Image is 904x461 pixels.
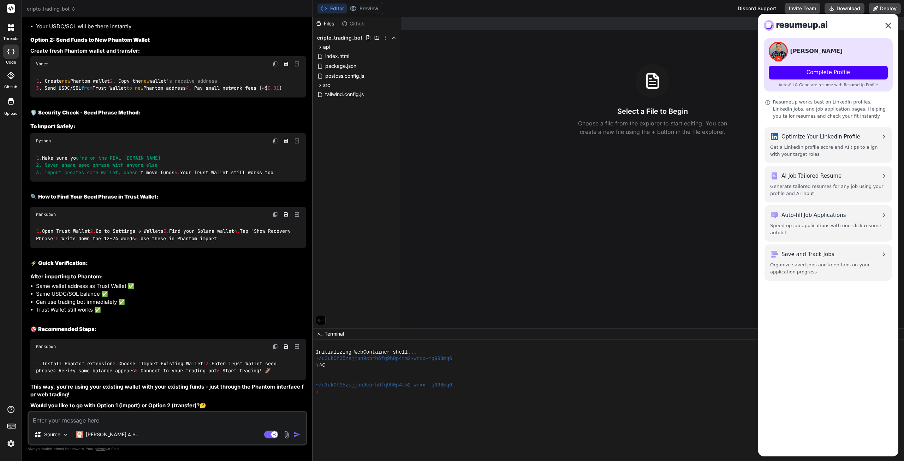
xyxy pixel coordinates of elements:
[135,85,143,91] span: new
[313,20,339,27] div: Files
[30,273,103,280] strong: After importing to Phantom:
[30,260,88,266] strong: ⚡ Quick Verification:
[30,36,150,43] strong: Option 2: Send Funds to New Phantom Wallet
[113,360,118,367] span: 2.
[36,78,39,84] span: 1
[95,447,107,451] span: privacy
[293,431,301,438] img: icon
[186,85,189,91] span: 4
[36,154,274,176] code: Make sure yo t move funds Your Trust Wallet still works too
[36,298,306,306] li: Can use trading bot immediately ✅
[44,431,60,438] p: Source
[36,85,39,91] span: 3
[573,119,732,136] p: Choose a file from the explorer to start editing. You can create a new file using the + button in...
[281,209,291,219] button: Save file
[281,136,291,146] button: Save file
[27,5,76,12] span: cripto_trading_bot
[869,3,901,14] button: Deploy
[36,227,293,242] code: Open Trust Wallet Go to Settings → Wallets Find your Solana wallet Tap "Show Recovery Phrase" Wri...
[30,193,159,200] strong: 🔍 How to Find Your Seed Phrase in Trust Wallet:
[733,3,780,14] div: Discord Support
[56,235,61,242] span: 5.
[36,212,56,217] span: Markdown
[36,61,48,67] span: Vbnet
[825,3,864,14] button: Download
[36,282,306,290] li: Same wallet address as Trust Wallet ✅
[281,59,291,69] button: Save file
[36,360,279,374] code: Install Phantom extension Choose "Import Existing Wallet" Enter Trust Wallet seed phrase Verify s...
[141,78,149,84] span: new
[325,72,365,80] span: postcss.config.js
[166,78,217,84] span: 's receive address
[339,20,368,27] div: Github
[273,212,278,217] img: copy
[323,43,330,51] span: api
[30,402,200,409] strong: Would you like to go with Option 1 (import) or Option 2 (transfer)?
[36,344,56,349] span: Markdown
[325,90,364,99] span: tailwind.config.js
[617,106,688,116] h3: Select a File to Begin
[4,111,18,117] label: Upload
[36,77,282,92] code: . Create Phantom wallet . Copy the wallet . Send USDC/SOL Trust Wallet Phantom address . Pay smal...
[36,155,42,161] span: 1.
[63,432,69,438] img: Pick Models
[217,367,222,374] span: 6.
[325,330,344,337] span: Terminal
[273,138,278,144] img: copy
[126,85,132,91] span: to
[316,349,416,356] span: Initializing WebContainer shell...
[28,445,307,452] p: Always double-check its answers. Your in Bind
[319,362,325,369] span: ^C
[3,36,18,42] label: threads
[36,228,42,235] span: 1.
[325,62,357,70] span: package.json
[30,123,76,130] strong: To Import Safely:
[785,3,820,14] button: Invite Team
[135,235,141,242] span: 6.
[36,138,51,144] span: Python
[316,355,452,362] span: ~/u3uk0f35zsjjbn9cprh6fq9h0p4tm2-wnxx-mq998mq6
[163,228,169,235] span: 3.
[323,82,330,89] span: src
[347,4,381,13] button: Preview
[174,169,180,176] span: 4.
[4,84,17,90] label: GitHub
[294,211,300,218] img: Open in Browser
[5,438,17,450] img: settings
[294,61,300,67] img: Open in Browser
[36,306,306,314] li: Trust Wallet still works ✅
[36,155,161,176] span: u're on the REAL [DOMAIN_NAME] 2. Never share seed phrase with anyone else 3. Import creates same...
[90,228,96,235] span: 2.
[81,85,93,91] span: from
[30,402,306,410] p: 🤔
[273,344,278,349] img: copy
[294,343,300,350] img: Open in Browser
[36,290,306,298] li: Same USDC/SOL balance ✅
[282,431,291,439] img: attachment
[135,367,141,374] span: 5.
[317,34,362,41] span: cripto_trading_bot
[62,78,70,84] span: new
[206,360,212,367] span: 3.
[30,47,140,54] strong: Create fresh Phantom wallet and transfer:
[316,362,319,369] span: ❯
[30,326,97,332] strong: 🎯 Recommended Steps:
[268,85,279,91] span: 0.01
[294,138,300,144] img: Open in Browser
[281,342,291,351] button: Save file
[110,78,113,84] span: 2
[317,4,347,13] button: Editor
[316,389,319,395] span: ❯
[76,431,83,438] img: Claude 4 Sonnet
[30,383,304,398] strong: This way, you're using your existing wallet with your existing funds - just through the Phantom i...
[36,23,306,31] li: Your USDC/SOL will be there instantly
[36,360,42,367] span: 1.
[86,431,138,438] p: [PERSON_NAME] 4 S..
[6,59,16,65] label: code
[316,382,452,389] span: ~/u3uk0f35zsjjbn9cprh6fq9h0p4tm2-wnxx-mq998mq6
[273,61,278,67] img: copy
[325,52,350,60] span: index.html
[53,367,59,374] span: 4.
[234,228,240,235] span: 4.
[317,330,322,337] span: >_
